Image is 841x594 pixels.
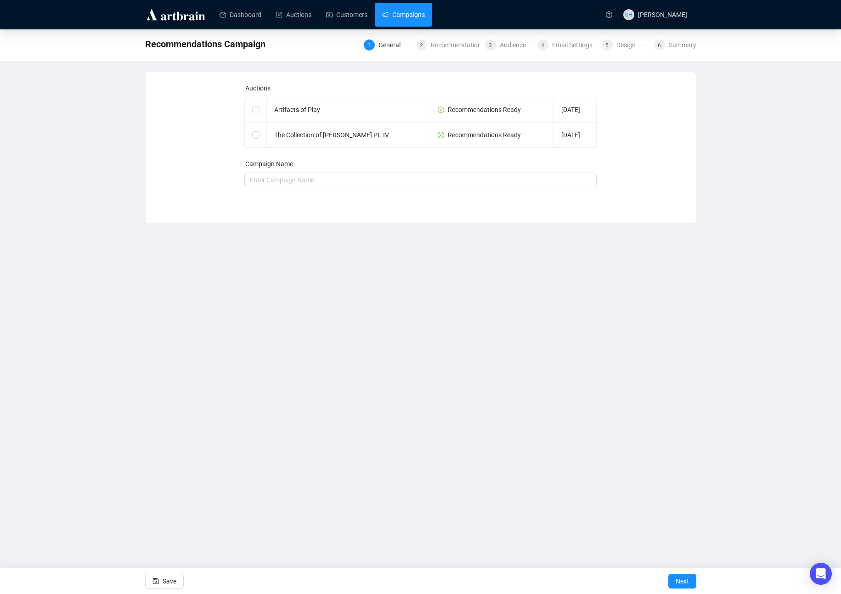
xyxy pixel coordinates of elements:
span: Next [676,568,689,594]
span: check-circle [438,106,444,113]
span: Recommendations Ready [438,131,521,139]
span: 2 [420,42,423,49]
input: Enter Campaign Name [244,173,597,187]
div: General [378,39,406,50]
label: Auctions [245,84,271,92]
div: 3Audience [485,39,532,50]
td: The Collection of [PERSON_NAME] Pt. IV [267,123,430,148]
div: 1General [364,39,411,50]
a: Auctions [276,3,311,27]
td: [DATE] [554,123,597,148]
a: Campaigns [382,3,425,27]
td: Artifacts of Play [267,97,430,123]
div: Recommendations [431,39,490,50]
button: Next [668,574,696,588]
div: 2Recommendations [416,39,480,50]
span: SH [625,10,632,19]
span: 1 [367,42,371,49]
label: Campaign Name [245,160,293,168]
a: Customers [326,3,367,27]
span: question-circle [606,11,612,18]
span: Recommendations Campaign [145,37,265,51]
div: Email Settings [552,39,598,50]
div: Audience [500,39,531,50]
span: Save [163,568,176,594]
td: [DATE] [554,97,597,123]
button: Save [145,574,184,588]
span: 6 [658,42,661,49]
div: 5Design [602,39,649,50]
div: Design [616,39,641,50]
div: 4Email Settings [537,39,596,50]
a: Dashboard [220,3,261,27]
div: Summary [669,39,696,50]
span: 4 [541,42,544,49]
span: 5 [605,42,609,49]
span: [PERSON_NAME] [638,11,687,18]
img: logo [145,7,207,22]
div: Open Intercom Messenger [810,563,832,585]
div: 6Summary [654,39,696,50]
span: check-circle [438,132,444,138]
span: save [152,578,159,584]
span: 3 [489,42,492,49]
span: Recommendations Ready [438,106,521,113]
